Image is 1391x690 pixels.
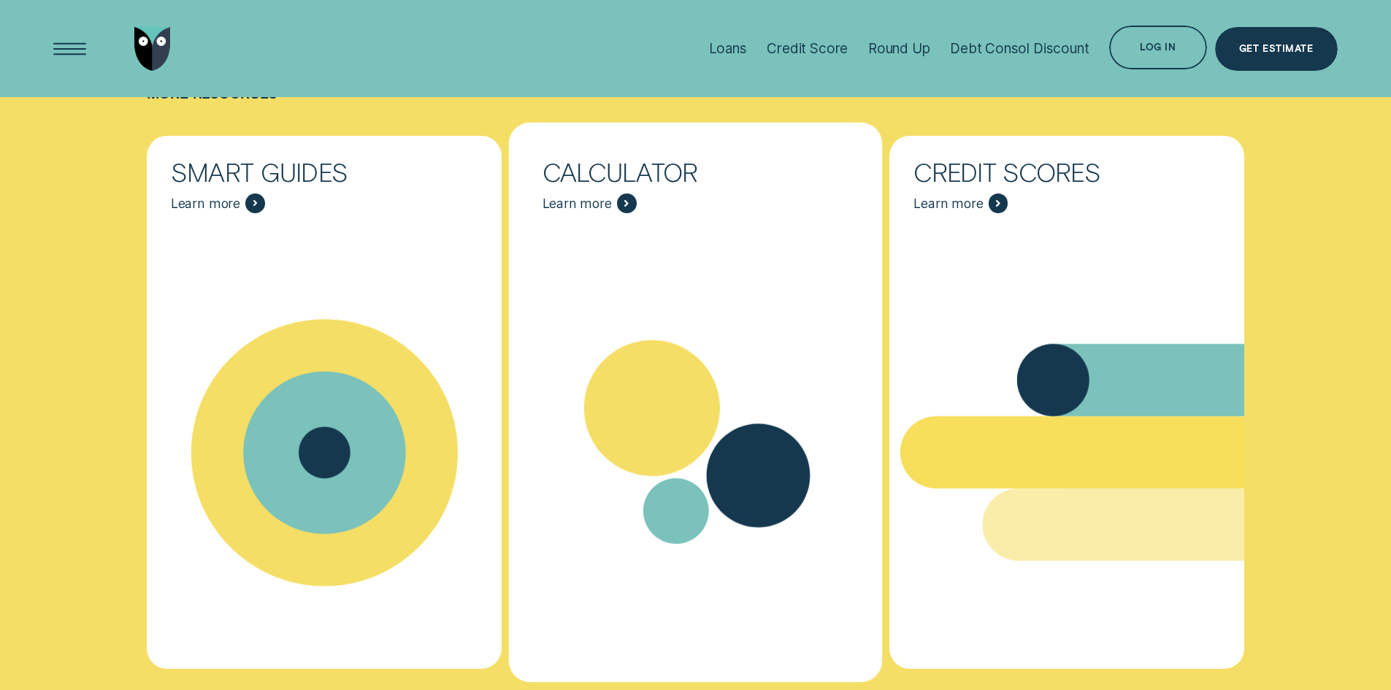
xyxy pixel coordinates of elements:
[709,40,747,57] div: Loans
[48,27,92,71] button: Open Menu
[1215,27,1338,71] a: Get Estimate
[913,196,983,212] span: Learn more
[913,160,1220,184] div: Credit Scores
[889,136,1245,669] a: Credit Scores - Learn more
[171,160,478,184] div: Smart Guides
[147,136,502,669] a: Smart Guides - Learn more
[950,40,1089,57] div: Debt Consol Discount
[767,40,848,57] div: Credit Score
[518,136,873,669] a: Calculator - Learn more
[543,196,612,212] span: Learn more
[171,196,240,212] span: Learn more
[134,27,171,71] img: Wisr
[868,40,930,57] div: Round Up
[1109,26,1206,69] button: Log in
[543,160,849,184] div: Calculator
